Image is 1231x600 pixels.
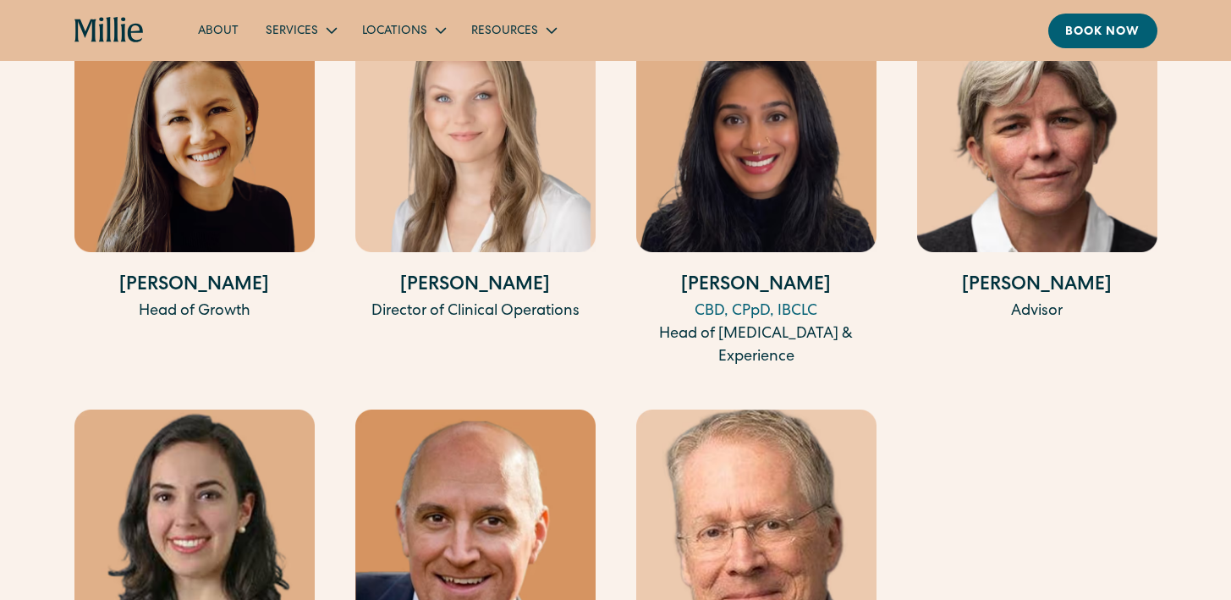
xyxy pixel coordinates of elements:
h4: [PERSON_NAME] [355,272,596,300]
h4: [PERSON_NAME] [636,272,877,300]
div: Head of [MEDICAL_DATA] & Experience [636,323,877,369]
h4: [PERSON_NAME] [74,272,315,300]
div: Book now [1065,24,1140,41]
a: About [184,16,252,44]
div: Locations [362,23,427,41]
a: Book now [1048,14,1157,48]
div: Director of Clinical Operations [355,300,596,323]
div: Head of Growth [74,300,315,323]
div: Resources [458,16,569,44]
div: Services [252,16,349,44]
a: home [74,17,145,44]
div: Locations [349,16,458,44]
div: CBD, CPpD, IBCLC [636,300,877,323]
div: Advisor [917,300,1157,323]
h4: [PERSON_NAME] [917,272,1157,300]
div: Services [266,23,318,41]
div: Resources [471,23,538,41]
